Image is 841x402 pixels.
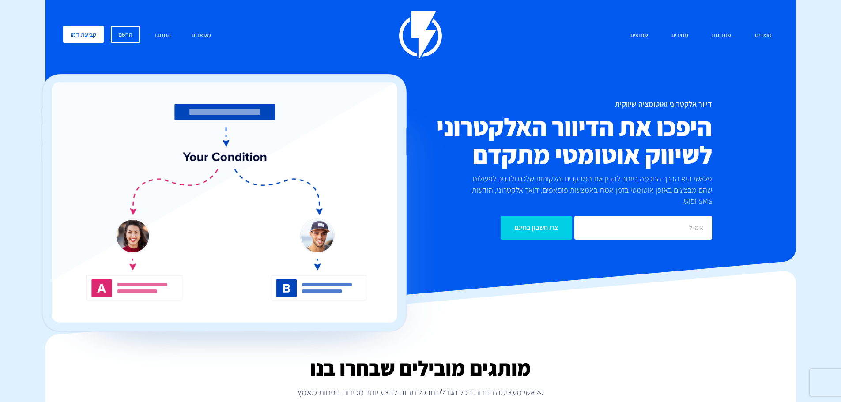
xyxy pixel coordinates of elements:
a: הרשם [111,26,140,43]
a: קביעת דמו [63,26,104,43]
a: פתרונות [705,26,738,45]
h2: היפכו את הדיוור האלקטרוני לשיווק אוטומטי מתקדם [368,113,712,169]
p: פלאשי היא הדרך החכמה ביותר להבין את המבקרים והלקוחות שלכם ולהגיב לפעולות שהם מבצעים באופן אוטומטי... [457,173,712,207]
p: פלאשי מעצימה חברות בכל הגדלים ובכל תחום לבצע יותר מכירות בפחות מאמץ [45,386,796,398]
input: אימייל [574,216,712,240]
a: שותפים [624,26,655,45]
h1: דיוור אלקטרוני ואוטומציה שיווקית [368,100,712,109]
a: התחבר [147,26,177,45]
a: מחירים [665,26,695,45]
input: צרו חשבון בחינם [501,216,572,240]
h2: מותגים מובילים שבחרו בנו [45,357,796,379]
a: משאבים [185,26,218,45]
a: מוצרים [748,26,778,45]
